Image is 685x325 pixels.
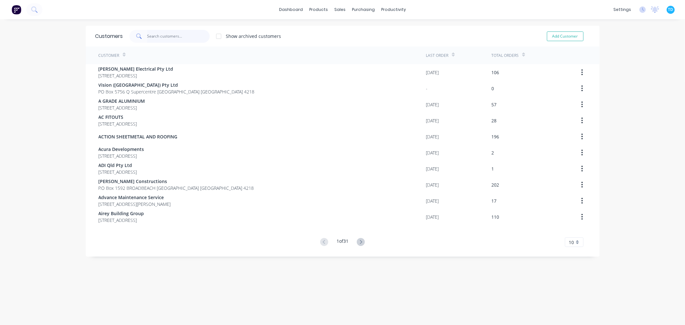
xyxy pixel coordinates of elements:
[492,198,497,204] div: 17
[147,30,210,43] input: Search customers...
[99,66,173,72] span: [PERSON_NAME] Electrical Pty Ltd
[349,5,378,14] div: purchasing
[492,101,497,108] div: 57
[426,85,428,92] div: -
[99,162,137,169] span: ADI Qld Pty Ltd
[99,185,254,191] span: P.O Box 1592 BROADBEACH [GEOGRAPHIC_DATA] [GEOGRAPHIC_DATA] 4218
[492,85,494,92] div: 0
[569,239,574,246] span: 10
[610,5,634,14] div: settings
[426,181,439,188] div: [DATE]
[426,69,439,76] div: [DATE]
[99,217,144,224] span: [STREET_ADDRESS]
[331,5,349,14] div: sales
[337,238,348,247] div: 1 of 31
[99,82,255,88] span: Vision ([GEOGRAPHIC_DATA]) Pty Ltd
[426,198,439,204] div: [DATE]
[99,98,145,104] span: A GRADE ALUMINIUM
[99,88,255,95] span: PO Box 5756 Q Supercentre [GEOGRAPHIC_DATA] [GEOGRAPHIC_DATA] 4218
[492,53,519,58] div: Total Orders
[426,101,439,108] div: [DATE]
[99,146,144,153] span: Acura Developments
[99,194,171,201] span: Advance Maintenance Service
[99,104,145,111] span: [STREET_ADDRESS]
[99,72,173,79] span: [STREET_ADDRESS]
[306,5,331,14] div: products
[12,5,21,14] img: Factory
[378,5,409,14] div: productivity
[99,120,137,127] span: [STREET_ADDRESS]
[426,53,449,58] div: Last Order
[426,133,439,140] div: [DATE]
[276,5,306,14] a: dashboard
[99,169,137,175] span: [STREET_ADDRESS]
[99,133,178,140] span: ACTION SHEETMETAL AND ROOFING
[426,149,439,156] div: [DATE]
[99,210,144,217] span: Airey Building Group
[95,32,123,40] div: Customers
[492,117,497,124] div: 28
[426,117,439,124] div: [DATE]
[492,133,499,140] div: 196
[99,153,144,159] span: [STREET_ADDRESS]
[492,149,494,156] div: 2
[426,165,439,172] div: [DATE]
[99,114,137,120] span: AC FITOUTS
[99,53,119,58] div: Customer
[426,214,439,220] div: [DATE]
[226,33,281,40] div: Show archived customers
[99,178,254,185] span: [PERSON_NAME] Constructions
[492,165,494,172] div: 1
[547,31,584,41] button: Add Customer
[99,201,171,207] span: [STREET_ADDRESS][PERSON_NAME]
[668,7,673,13] span: TD
[492,214,499,220] div: 110
[492,181,499,188] div: 202
[492,69,499,76] div: 106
